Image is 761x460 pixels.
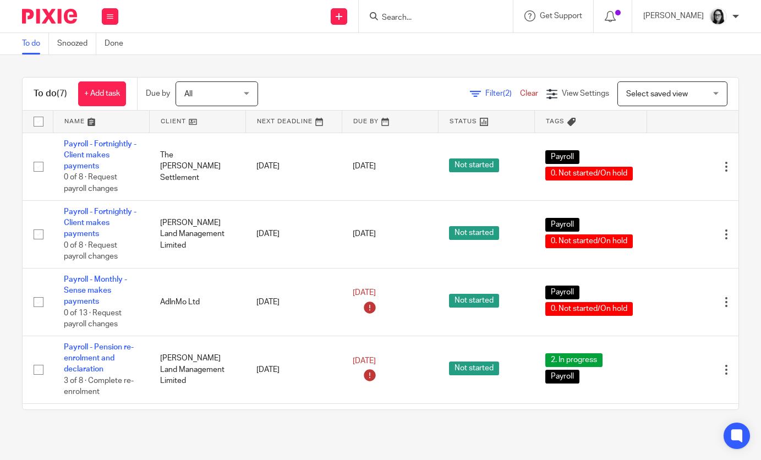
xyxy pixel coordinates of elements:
td: [DATE] [245,268,342,336]
span: Tags [546,118,565,124]
span: Not started [449,158,499,172]
td: [PERSON_NAME] Land Management Limited [149,200,245,268]
td: [DATE] [245,200,342,268]
span: View Settings [562,90,609,97]
span: 2. In progress [545,353,603,367]
span: 0. Not started/On hold [545,167,633,180]
td: The [PERSON_NAME] Settlement [149,133,245,200]
a: Done [105,33,132,54]
a: Payroll - Monthly - Sense makes payments [64,276,127,306]
span: Payroll [545,218,579,232]
a: + Add task [78,81,126,106]
a: Snoozed [57,33,96,54]
span: Payroll [545,370,579,384]
span: Not started [449,294,499,308]
span: Not started [449,362,499,375]
span: All [184,90,193,98]
span: Select saved view [626,90,688,98]
span: Payroll [545,286,579,299]
span: Get Support [540,12,582,20]
td: [PERSON_NAME] Land Management Limited [149,336,245,403]
span: (7) [57,89,67,98]
span: 0 of 13 · Request payroll changes [64,309,122,328]
p: [PERSON_NAME] [643,10,704,21]
span: Payroll [545,150,579,164]
input: Search [381,13,480,23]
span: (2) [503,90,512,97]
a: Payroll - Pension re-enrolment and declaration [64,343,134,374]
span: [DATE] [353,162,376,170]
a: Payroll - Fortnightly - Client makes payments [64,140,136,171]
span: Filter [485,90,520,97]
a: Payroll - Fortnightly - Client makes payments [64,208,136,238]
span: [DATE] [353,289,376,297]
span: 0 of 8 · Request payroll changes [64,242,118,261]
td: [DATE] [245,336,342,403]
a: To do [22,33,49,54]
span: 0. Not started/On hold [545,234,633,248]
p: Due by [146,88,170,99]
span: 0 of 8 · Request payroll changes [64,174,118,193]
a: Clear [520,90,538,97]
span: 0. Not started/On hold [545,302,633,316]
span: 3 of 8 · Complete re-enrolment [64,377,134,396]
td: [DATE] [245,133,342,200]
span: Not started [449,226,499,240]
h1: To do [34,88,67,100]
td: AdInMo Ltd [149,268,245,336]
span: [DATE] [353,357,376,365]
img: Profile%20photo.jpeg [709,8,727,25]
img: Pixie [22,9,77,24]
span: [DATE] [353,231,376,238]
